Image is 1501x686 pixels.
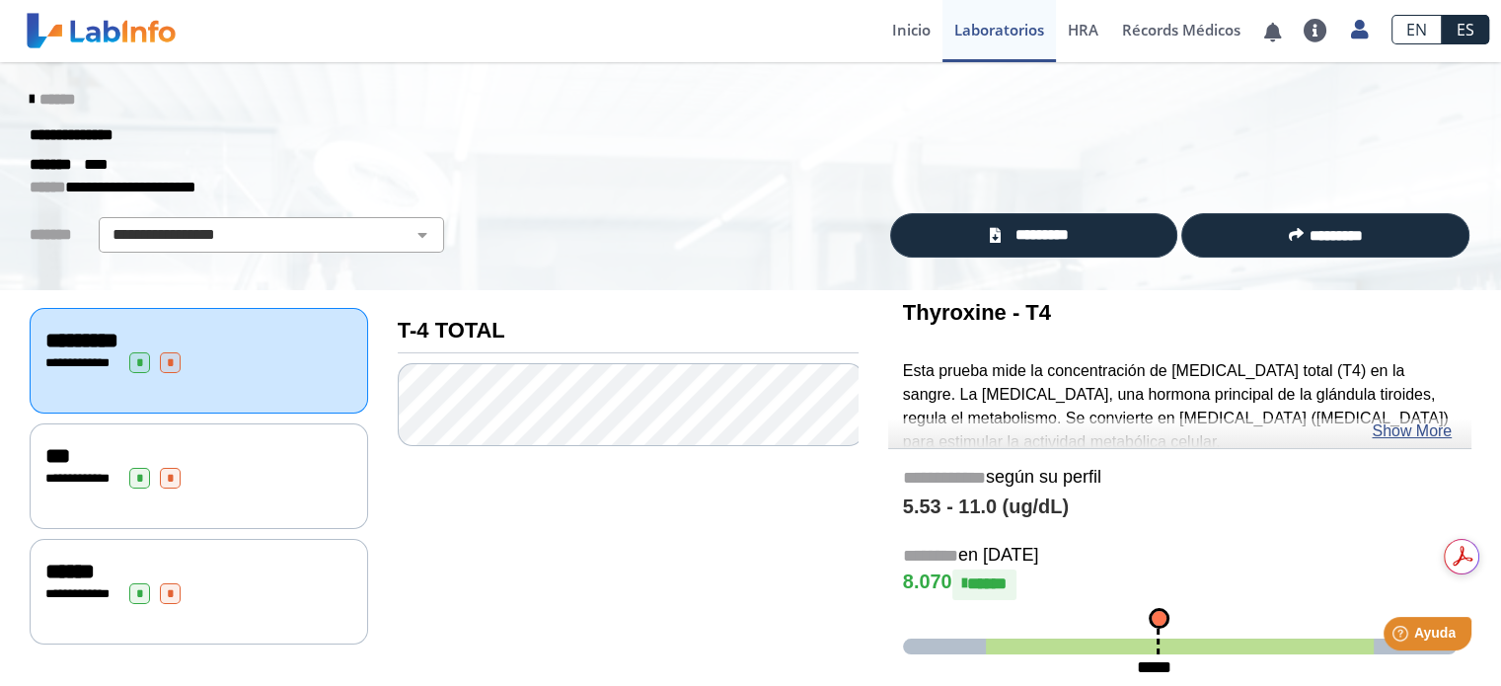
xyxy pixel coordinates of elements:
a: ES [1442,15,1489,44]
h4: 8.070 [903,570,1457,599]
span: HRA [1068,20,1098,39]
iframe: Help widget launcher [1325,609,1479,664]
h5: según su perfil [903,467,1457,490]
h4: 5.53 - 11.0 (ug/dL) [903,495,1457,519]
b: Thyroxine - T4 [903,300,1051,325]
b: T-4 TOTAL [398,318,505,343]
a: Show More [1372,419,1452,443]
p: Esta prueba mide la concentración de [MEDICAL_DATA] total (T4) en la sangre. La [MEDICAL_DATA], u... [903,359,1457,454]
h5: en [DATE] [903,545,1457,568]
a: EN [1391,15,1442,44]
